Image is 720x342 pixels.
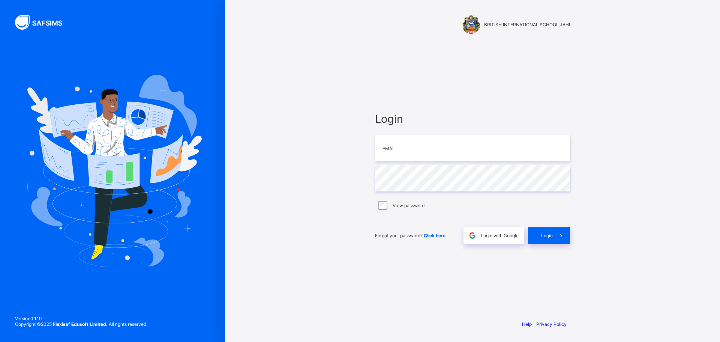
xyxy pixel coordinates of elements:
img: google.396cfc9801f0270233282035f929180a.svg [468,231,477,240]
img: Hero Image [23,75,202,267]
span: Login with Google [481,233,519,238]
span: BRITISH INTERNATIONAL SCHOOL JAHI [484,22,570,27]
a: Privacy Policy [536,321,567,327]
span: Login [541,233,553,238]
strong: Flexisaf Edusoft Limited. [53,321,108,327]
span: Forgot your password? [375,233,445,238]
a: Click here [424,233,445,238]
span: Copyright © 2025 All rights reserved. [15,321,147,327]
img: SAFSIMS Logo [15,15,71,30]
a: Help [522,321,532,327]
label: View password [393,203,424,208]
span: Version 0.1.19 [15,316,147,321]
span: Login [375,112,570,125]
